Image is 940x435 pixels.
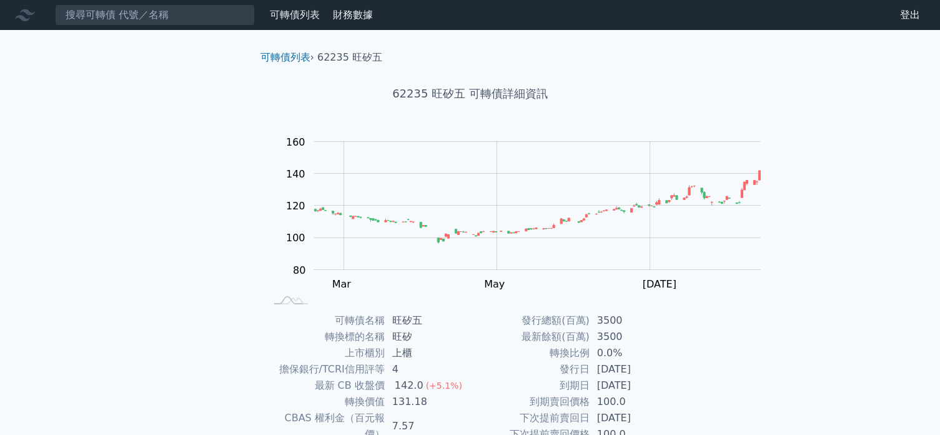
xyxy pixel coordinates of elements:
[590,312,675,329] td: 3500
[470,394,590,410] td: 到期賣回價格
[265,361,385,377] td: 擔保銀行/TCRI信用評等
[470,345,590,361] td: 轉換比例
[590,329,675,345] td: 3500
[265,377,385,394] td: 最新 CB 收盤價
[265,345,385,361] td: 上市櫃別
[643,278,676,290] tspan: [DATE]
[590,377,675,394] td: [DATE]
[265,329,385,345] td: 轉換標的名稱
[484,278,505,290] tspan: May
[890,5,930,25] a: 登出
[470,377,590,394] td: 到期日
[332,278,352,290] tspan: Mar
[286,136,305,148] tspan: 160
[55,4,255,26] input: 搜尋可轉債 代號／名稱
[590,394,675,410] td: 100.0
[279,136,779,317] g: Chart
[385,361,470,377] td: 4
[293,264,305,276] tspan: 80
[270,9,320,21] a: 可轉債列表
[385,329,470,345] td: 旺矽
[333,9,373,21] a: 財務數據
[590,410,675,426] td: [DATE]
[317,50,382,65] li: 62235 旺矽五
[385,345,470,361] td: 上櫃
[250,85,690,102] h1: 62235 旺矽五 可轉債詳細資訊
[470,312,590,329] td: 發行總額(百萬)
[265,312,385,329] td: 可轉債名稱
[385,394,470,410] td: 131.18
[286,168,305,180] tspan: 140
[470,329,590,345] td: 最新餘額(百萬)
[286,200,305,212] tspan: 120
[590,345,675,361] td: 0.0%
[385,312,470,329] td: 旺矽五
[470,410,590,426] td: 下次提前賣回日
[286,232,305,244] tspan: 100
[265,394,385,410] td: 轉換價值
[260,50,314,65] li: ›
[470,361,590,377] td: 發行日
[426,381,462,391] span: (+5.1%)
[392,377,426,394] div: 142.0
[590,361,675,377] td: [DATE]
[260,51,310,63] a: 可轉債列表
